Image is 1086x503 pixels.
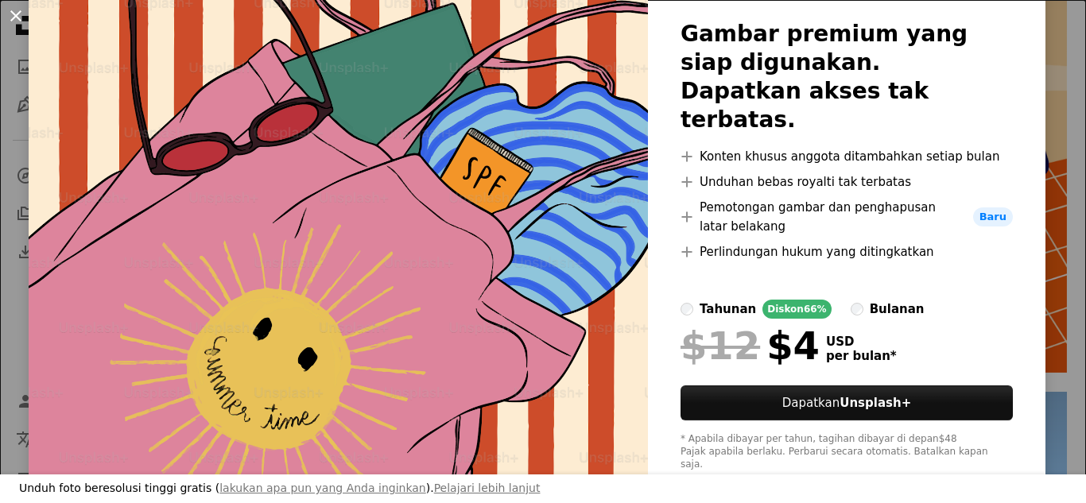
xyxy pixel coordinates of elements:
[681,325,760,366] span: $12
[219,482,426,494] a: lakukan apa pun yang Anda inginkan
[681,325,820,366] div: $4
[681,385,1013,420] button: DapatkanUnsplash+
[681,242,1013,261] li: Perlindungan hukum yang ditingkatkan
[973,207,1013,226] span: Baru
[870,300,925,319] div: bulanan
[434,482,541,494] a: Pelajari lebih lanjut
[681,433,1013,471] div: * Apabila dibayar per tahun, tagihan dibayar di depan $48 Pajak apabila berlaku. Perbarui secara ...
[826,335,897,349] span: USD
[19,481,540,497] h3: Unduh foto beresolusi tinggi gratis ( ).
[681,20,1013,134] h2: Gambar premium yang siap digunakan. Dapatkan akses tak terbatas.
[681,172,1013,192] li: Unduhan bebas royalti tak terbatas
[700,300,756,319] div: tahunan
[762,300,831,319] div: Diskon 66%
[826,349,897,363] span: per bulan *
[681,198,1013,236] li: Pemotongan gambar dan penghapusan latar belakang
[840,396,911,410] strong: Unsplash+
[681,303,693,315] input: tahunanDiskon66%
[851,303,863,315] input: bulanan
[681,147,1013,166] li: Konten khusus anggota ditambahkan setiap bulan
